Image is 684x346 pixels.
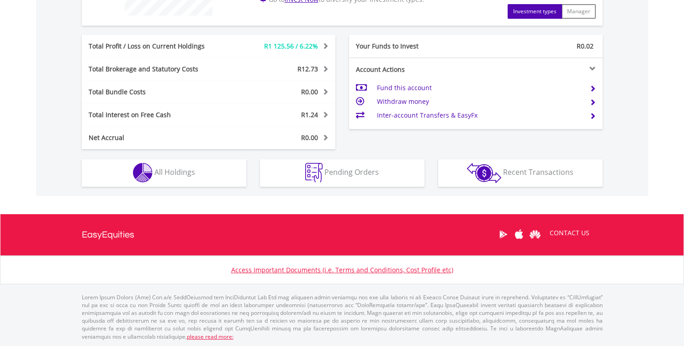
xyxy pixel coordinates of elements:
div: Total Bundle Costs [82,87,230,97]
button: Investment types [508,4,562,19]
a: please read more: [187,333,233,341]
span: Recent Transactions [503,167,573,177]
div: Total Interest on Free Cash [82,110,230,119]
span: R0.02 [577,42,594,50]
button: Pending Orders [260,159,424,187]
a: Access Important Documents (i.e. Terms and Conditions, Cost Profile etc) [231,265,453,274]
td: Withdraw money [377,95,582,108]
button: Manager [562,4,596,19]
button: Recent Transactions [438,159,603,187]
p: Lorem Ipsum Dolors (Ame) Con a/e SeddOeiusmod tem InciDiduntut Lab Etd mag aliquaen admin veniamq... [82,293,603,341]
span: R0.00 [301,133,318,142]
div: Your Funds to Invest [349,42,476,51]
td: Inter-account Transfers & EasyFx [377,108,582,122]
span: R1 125.56 / 6.22% [264,42,318,50]
div: Net Accrual [82,133,230,142]
div: Account Actions [349,65,476,74]
a: Apple [511,220,527,249]
td: Fund this account [377,81,582,95]
a: Google Play [495,220,511,249]
span: Pending Orders [324,167,379,177]
div: Total Profit / Loss on Current Holdings [82,42,230,51]
span: All Holdings [154,167,195,177]
a: CONTACT US [543,220,596,246]
img: pending_instructions-wht.png [305,163,323,183]
span: R12.73 [297,65,318,73]
span: R0.00 [301,87,318,96]
span: R1.24 [301,110,318,119]
img: transactions-zar-wht.png [467,163,501,183]
img: holdings-wht.png [133,163,153,183]
a: EasyEquities [82,214,134,255]
button: All Holdings [82,159,246,187]
div: Total Brokerage and Statutory Costs [82,65,230,74]
a: Huawei [527,220,543,249]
